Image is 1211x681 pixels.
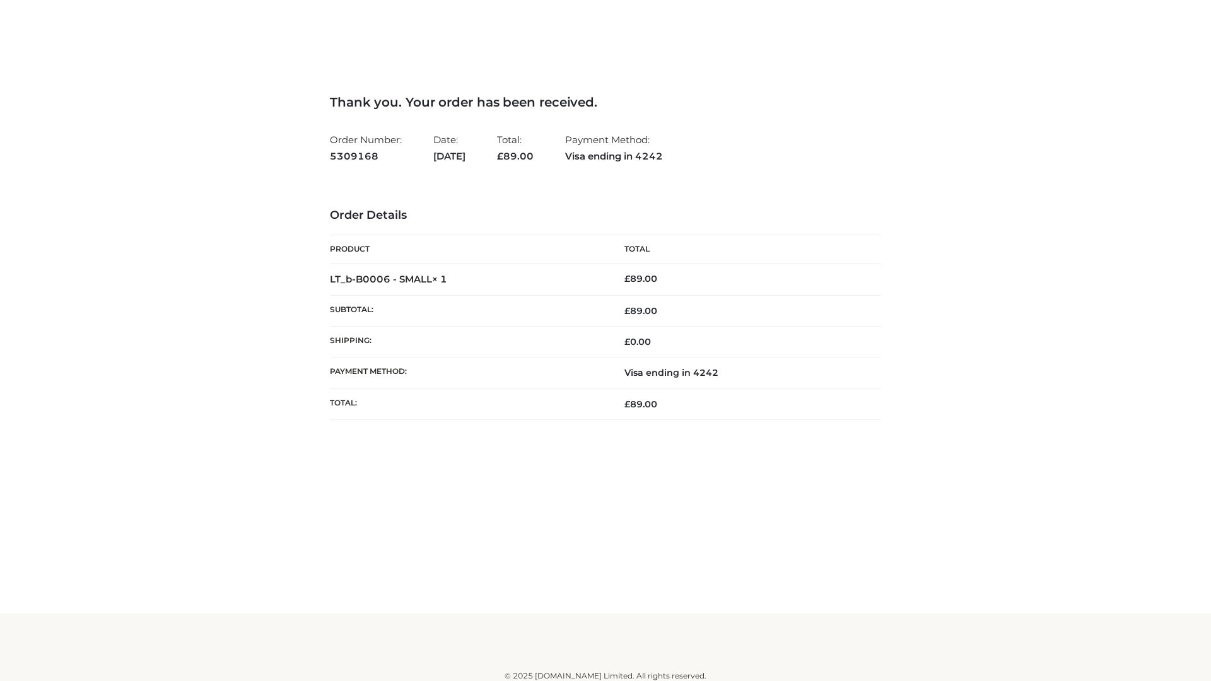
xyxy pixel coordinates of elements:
h3: Order Details [330,209,881,223]
bdi: 89.00 [624,273,657,284]
strong: Visa ending in 4242 [565,148,663,165]
li: Order Number: [330,129,402,167]
strong: 5309168 [330,148,402,165]
th: Total [605,235,881,264]
span: 89.00 [497,150,534,162]
strong: LT_b-B0006 - SMALL [330,273,447,285]
span: £ [624,273,630,284]
li: Payment Method: [565,129,663,167]
th: Total: [330,388,605,419]
span: £ [624,399,630,410]
th: Payment method: [330,358,605,388]
span: 89.00 [624,399,657,410]
li: Total: [497,129,534,167]
td: Visa ending in 4242 [605,358,881,388]
span: £ [624,305,630,317]
span: £ [497,150,503,162]
th: Subtotal: [330,295,605,326]
bdi: 0.00 [624,336,651,347]
strong: [DATE] [433,148,465,165]
th: Product [330,235,605,264]
th: Shipping: [330,327,605,358]
span: 89.00 [624,305,657,317]
li: Date: [433,129,465,167]
strong: × 1 [432,273,447,285]
h3: Thank you. Your order has been received. [330,95,881,110]
span: £ [624,336,630,347]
